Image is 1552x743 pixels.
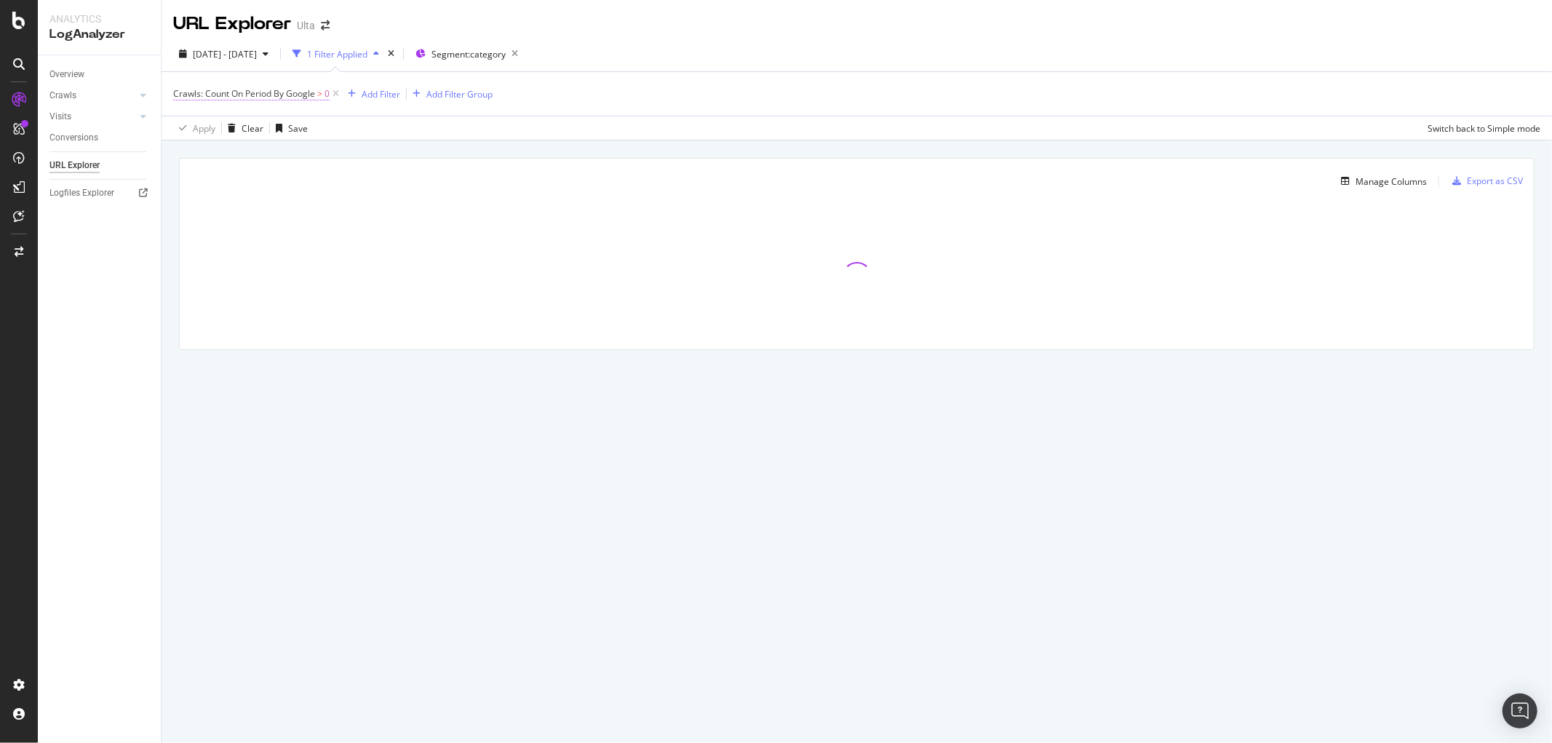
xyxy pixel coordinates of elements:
[193,122,215,135] div: Apply
[317,87,322,100] span: >
[1467,175,1523,187] div: Export as CSV
[1428,122,1540,135] div: Switch back to Simple mode
[242,122,263,135] div: Clear
[49,186,114,201] div: Logfiles Explorer
[307,48,367,60] div: 1 Filter Applied
[1422,116,1540,140] button: Switch back to Simple mode
[222,116,263,140] button: Clear
[49,26,149,43] div: LogAnalyzer
[49,130,98,146] div: Conversions
[1446,170,1523,193] button: Export as CSV
[342,85,400,103] button: Add Filter
[407,85,493,103] button: Add Filter Group
[49,158,151,173] a: URL Explorer
[385,47,397,61] div: times
[325,84,330,104] span: 0
[288,122,308,135] div: Save
[410,42,524,65] button: Segment:category
[1503,694,1537,728] div: Open Intercom Messenger
[49,67,151,82] a: Overview
[49,88,76,103] div: Crawls
[1356,175,1427,188] div: Manage Columns
[270,116,308,140] button: Save
[287,42,385,65] button: 1 Filter Applied
[49,109,136,124] a: Visits
[431,48,506,60] span: Segment: category
[49,130,151,146] a: Conversions
[173,87,315,100] span: Crawls: Count On Period By Google
[49,109,71,124] div: Visits
[321,20,330,31] div: arrow-right-arrow-left
[297,18,315,33] div: Ulta
[173,12,291,36] div: URL Explorer
[193,48,257,60] span: [DATE] - [DATE]
[173,42,274,65] button: [DATE] - [DATE]
[49,88,136,103] a: Crawls
[49,186,151,201] a: Logfiles Explorer
[426,88,493,100] div: Add Filter Group
[1335,172,1427,190] button: Manage Columns
[362,88,400,100] div: Add Filter
[49,12,149,26] div: Analytics
[49,67,84,82] div: Overview
[173,116,215,140] button: Apply
[49,158,100,173] div: URL Explorer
